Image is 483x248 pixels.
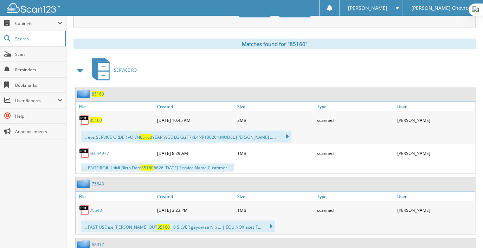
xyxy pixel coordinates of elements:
[236,102,316,111] a: Size
[15,129,63,135] span: Announcements
[90,117,102,123] a: 85160
[88,56,137,84] a: SERVICE RO
[92,181,104,187] a: 75643
[156,203,236,217] div: [DATE] 3:23 PM
[316,192,396,201] a: Type
[141,165,154,171] span: 85160
[77,180,92,188] img: folder2.png
[15,20,58,26] span: Cabinets
[236,203,316,217] div: 1MB
[15,67,63,73] span: Reminders
[15,98,58,104] span: User Reports
[395,203,476,217] div: [PERSON_NAME]
[395,113,476,127] div: [PERSON_NAME]
[81,221,275,233] div: ... FAST USE ise [PERSON_NAME] OUT | 0 SILVER gayoe/aa N b ... | EQUINOX aces T...
[77,90,92,98] img: folder2.png
[90,207,102,213] a: 75643
[156,113,236,127] div: [DATE] 10:45 AM
[236,113,316,127] div: 3MB
[73,39,476,49] div: Matches found for "85160"
[15,82,63,88] span: Bookmarks
[411,6,475,10] span: [PERSON_NAME] Chevrolet
[114,67,137,73] span: SERVICE RO
[348,6,388,10] span: [PERSON_NAME]
[316,102,396,111] a: Type
[92,91,104,97] a: 85160
[236,146,316,160] div: 1MB
[15,113,63,119] span: Help
[140,134,152,140] span: 85160
[7,3,60,13] img: scan123-logo-white.svg
[15,36,62,42] span: Search
[236,192,316,201] a: Size
[157,224,170,230] span: 85160
[395,192,476,201] a: User
[79,148,90,158] img: PDF.png
[81,131,291,143] div: ... eos SERVICE ORDER vO VN YEAR WOE LGKS2T7KL4NR106264 MODEL [PERSON_NAME] ... ...
[156,192,236,201] a: Created
[395,146,476,160] div: [PERSON_NAME]
[79,115,90,125] img: PDF.png
[156,102,236,111] a: Created
[156,146,236,160] div: [DATE] 8:29 AM
[90,150,109,156] a: FE644977
[79,205,90,215] img: PDF.png
[316,146,396,160] div: scanned
[76,102,156,111] a: File
[448,214,483,248] iframe: Chat Widget
[395,102,476,111] a: User
[316,203,396,217] div: scanned
[81,164,234,172] div: ... PAGE RO# Unit# Birth Date 6626 [DATE] Service Name Customer ...
[15,51,63,57] span: Scan
[316,113,396,127] div: scanned
[76,192,156,201] a: File
[92,242,104,248] a: 68017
